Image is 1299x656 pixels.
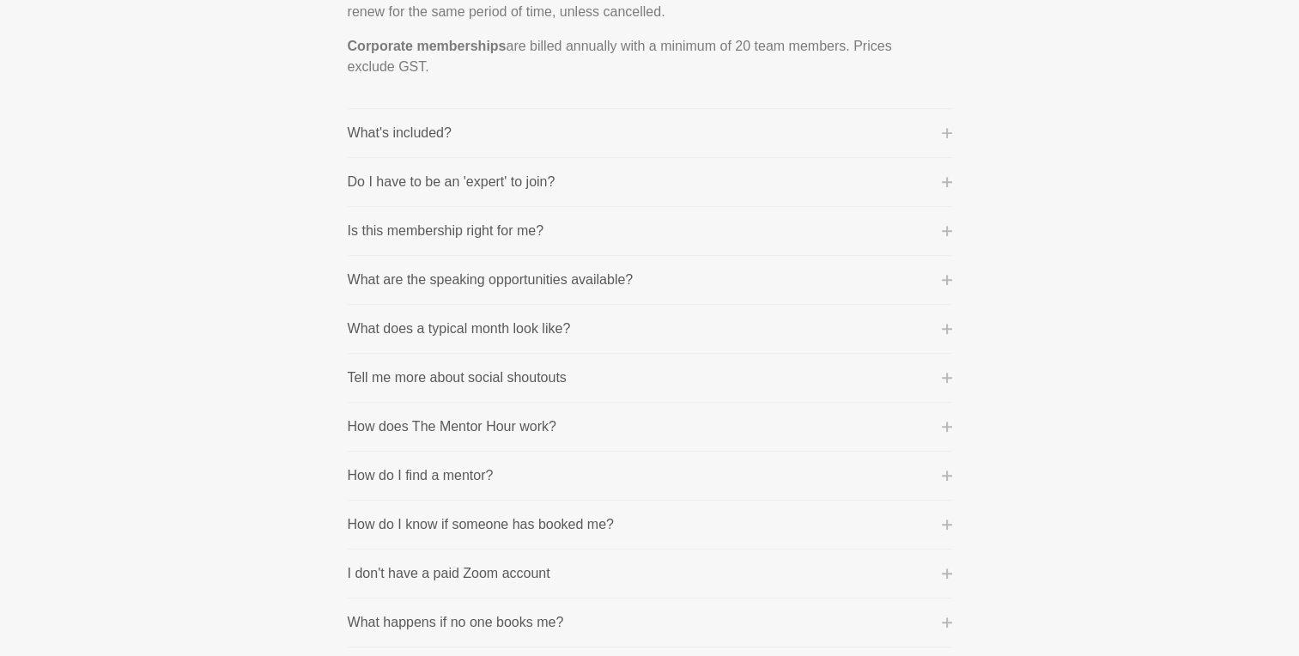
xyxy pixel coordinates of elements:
p: are billed annually with a minimum of 20 team members. Prices exclude GST. [348,36,925,77]
p: Is this membership right for me? [348,221,544,241]
strong: Corporate memberships [348,39,507,53]
p: How do I find a mentor? [348,465,494,486]
p: Do I have to be an 'expert' to join? [348,172,555,192]
p: What happens if no one books me? [348,612,564,633]
button: I don't have a paid Zoom account [348,563,952,584]
button: What are the speaking opportunities available? [348,270,952,290]
button: What's included? [348,123,952,143]
button: Do I have to be an 'expert' to join? [348,172,952,192]
button: Tell me more about social shoutouts [348,367,952,388]
p: What's included? [348,123,452,143]
button: How does The Mentor Hour work? [348,416,952,437]
button: What happens if no one books me? [348,612,952,633]
button: How do I know if someone has booked me? [348,514,952,535]
p: What are the speaking opportunities available? [348,270,634,290]
button: How do I find a mentor? [348,465,952,486]
p: What does a typical month look like? [348,319,571,339]
p: How do I know if someone has booked me? [348,514,614,535]
button: What does a typical month look like? [348,319,952,339]
p: How does The Mentor Hour work? [348,416,556,437]
button: Is this membership right for me? [348,221,952,241]
p: Tell me more about social shoutouts [348,367,567,388]
p: I don't have a paid Zoom account [348,563,550,584]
